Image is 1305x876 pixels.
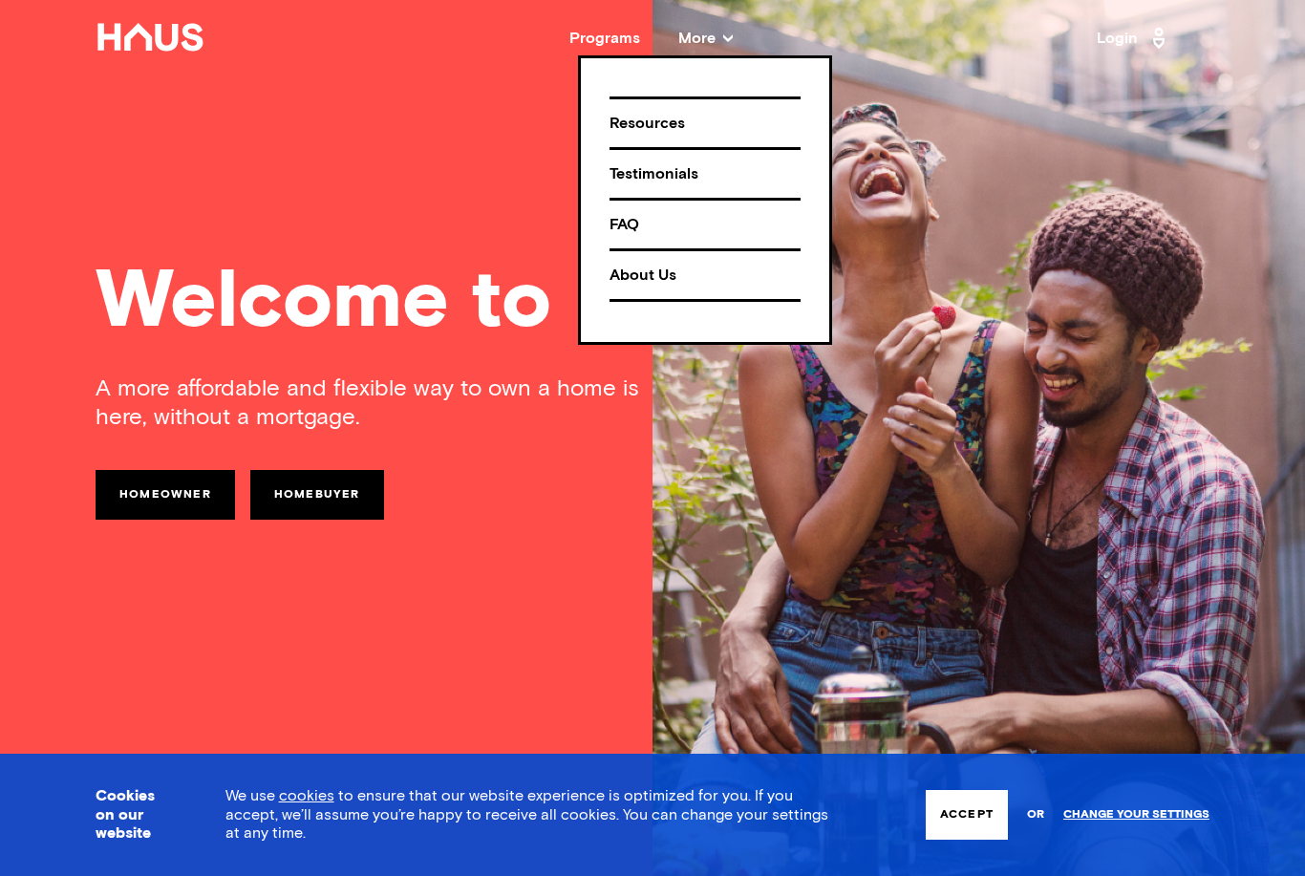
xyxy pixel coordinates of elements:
a: Resources [610,96,801,147]
div: Testimonials [610,158,801,191]
a: Programs [569,31,640,46]
a: Change your settings [1063,808,1209,822]
a: FAQ [610,198,801,248]
a: Testimonials [610,147,801,198]
a: Homebuyer [250,470,384,520]
div: Resources [610,107,801,140]
div: About Us [610,259,801,292]
a: Login [1097,23,1171,53]
div: Welcome to Haus [96,263,1209,344]
a: About Us [610,248,801,302]
span: More [678,31,733,46]
h3: Cookies on our website [96,787,178,843]
a: Homeowner [96,470,235,520]
a: cookies [279,788,334,803]
div: FAQ [610,208,801,242]
div: A more affordable and flexible way to own a home is here, without a mortgage. [96,374,652,432]
span: or [1027,799,1044,832]
span: We use to ensure that our website experience is optimized for you. If you accept, we’ll assume yo... [225,788,828,840]
button: Accept [926,790,1008,840]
